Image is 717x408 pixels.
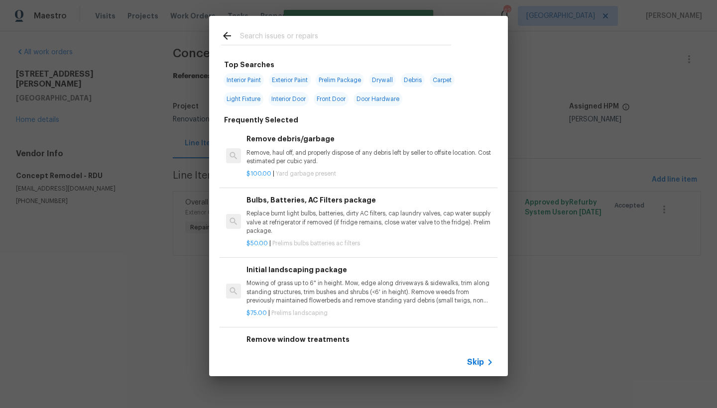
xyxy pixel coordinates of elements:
[246,309,493,317] p: |
[224,59,274,70] h6: Top Searches
[467,357,484,367] span: Skip
[240,30,451,45] input: Search issues or repairs
[246,239,493,248] p: |
[246,264,493,275] h6: Initial landscaping package
[246,170,493,178] p: |
[246,240,268,246] span: $50.00
[430,73,455,87] span: Carpet
[246,171,271,177] span: $100.00
[224,114,298,125] h6: Frequently Selected
[369,73,396,87] span: Drywall
[314,92,349,106] span: Front Door
[401,73,425,87] span: Debris
[246,195,493,205] h6: Bulbs, Batteries, AC Filters package
[246,279,493,305] p: Mowing of grass up to 6" in height. Mow, edge along driveways & sidewalks, trim along standing st...
[272,240,360,246] span: Prelims bulbs batteries ac filters
[271,310,328,316] span: Prelims landscaping
[354,92,402,106] span: Door Hardware
[246,149,493,166] p: Remove, haul off, and properly dispose of any debris left by seller to offsite location. Cost est...
[246,310,267,316] span: $75.00
[224,92,263,106] span: Light Fixture
[246,334,493,345] h6: Remove window treatments
[268,92,309,106] span: Interior Door
[246,209,493,235] p: Replace burnt light bulbs, batteries, dirty AC filters, cap laundry valves, cap water supply valv...
[224,73,264,87] span: Interior Paint
[316,73,364,87] span: Prelim Package
[246,133,493,144] h6: Remove debris/garbage
[276,171,336,177] span: Yard garbage present
[269,73,311,87] span: Exterior Paint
